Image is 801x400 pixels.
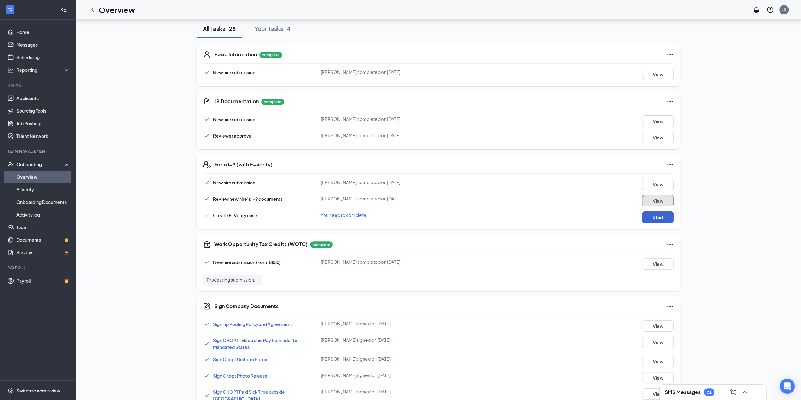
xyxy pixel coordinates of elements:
[780,379,795,394] div: Open Intercom Messenger
[321,259,400,265] span: [PERSON_NAME] completed on [DATE]
[310,241,333,248] p: complete
[741,388,748,396] svg: ChevronUp
[214,161,273,168] h5: Form I-9 (with E-Verify)
[203,372,211,380] svg: Checkmark
[203,115,211,123] svg: Checkmark
[16,38,70,51] a: Messages
[203,356,211,363] svg: Checkmark
[203,161,211,168] svg: FormI9EVerifyIcon
[214,98,259,105] h5: I 9 Documentation
[203,340,211,347] svg: Checkmark
[261,99,284,105] p: complete
[321,337,478,343] div: [PERSON_NAME] signed on [DATE]
[203,258,211,266] svg: Checkmark
[321,69,400,75] span: [PERSON_NAME] completed on [DATE]
[642,115,674,127] button: View
[213,337,299,350] a: Sign CHOPT- Electronic Pay Reminder for Mandated States
[255,25,291,32] div: Your Tasks · 4
[321,196,400,201] span: [PERSON_NAME] completed on [DATE]
[16,117,70,130] a: Job Postings
[203,195,211,203] svg: Checkmark
[214,241,307,248] h5: Work Opportunity Tax Credits (WOTC)
[8,82,69,88] div: Hiring
[214,51,257,58] h5: Basic Information
[642,337,674,348] button: View
[203,98,211,105] svg: CustomFormIcon
[61,7,67,13] svg: Collapse
[740,387,750,397] button: ChevronUp
[203,240,211,248] svg: TaxGovernmentIcon
[213,116,255,122] span: New hire submission
[16,104,70,117] a: Sourcing Tools
[8,149,69,154] div: Team Management
[203,25,236,32] div: All Tasks · 28
[752,388,760,396] svg: Minimize
[753,6,760,14] svg: Notifications
[16,274,70,287] a: PayrollCrown
[16,92,70,104] a: Applicants
[203,51,211,58] svg: User
[16,130,70,142] a: Talent Network
[8,67,14,73] svg: Analysis
[16,234,70,246] a: DocumentsCrown
[16,183,70,196] a: E-Verify
[16,26,70,38] a: Home
[782,7,786,12] div: JB
[8,161,14,167] svg: UserCheck
[321,116,400,122] span: [PERSON_NAME] completed on [DATE]
[666,98,674,105] svg: Ellipses
[8,265,69,270] div: Payroll
[213,321,292,327] a: Sign Tip Pooling Policy and Agreement
[214,303,279,310] h5: Sign Company Documents
[642,195,674,206] button: View
[16,196,70,208] a: Onboarding Documents
[642,320,674,332] button: View
[666,161,674,168] svg: Ellipses
[642,388,674,400] button: View
[16,387,60,394] div: Switch to admin view
[666,240,674,248] svg: Ellipses
[99,4,135,15] h1: Overview
[207,277,258,283] span: Processing submission...
[16,161,65,167] div: Onboarding
[8,387,14,394] svg: Settings
[259,52,282,58] p: complete
[203,211,211,219] svg: Checkmark
[642,372,674,383] button: View
[203,320,211,328] svg: Checkmark
[321,320,478,327] div: [PERSON_NAME] signed on [DATE]
[707,390,712,395] div: 21
[16,67,71,73] div: Reporting
[642,258,674,270] button: View
[321,356,478,362] div: [PERSON_NAME] signed on [DATE]
[728,387,738,397] button: ComposeMessage
[16,208,70,221] a: Activity log
[16,246,70,259] a: SurveysCrown
[321,212,366,218] span: You need to complete
[213,357,267,362] a: Sign Chopt Uniform Policy
[16,171,70,183] a: Overview
[213,212,257,218] span: Create E-Verify case
[666,51,674,58] svg: Ellipses
[321,388,478,395] div: [PERSON_NAME] signed on [DATE]
[730,388,737,396] svg: ComposeMessage
[89,6,96,14] svg: ChevronLeft
[213,180,255,185] span: New hire submission
[213,70,255,75] span: New hire submission
[213,196,283,202] span: Review new hire’s I-9 documents
[203,392,211,399] svg: Checkmark
[321,372,478,378] div: [PERSON_NAME] signed on [DATE]
[203,302,211,310] svg: CompanyDocumentIcon
[642,356,674,367] button: View
[666,302,674,310] svg: Ellipses
[16,51,70,64] a: Scheduling
[16,221,70,234] a: Team
[642,179,674,190] button: View
[213,373,268,379] a: Sign Chopt Photo Release
[766,6,774,14] svg: QuestionInfo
